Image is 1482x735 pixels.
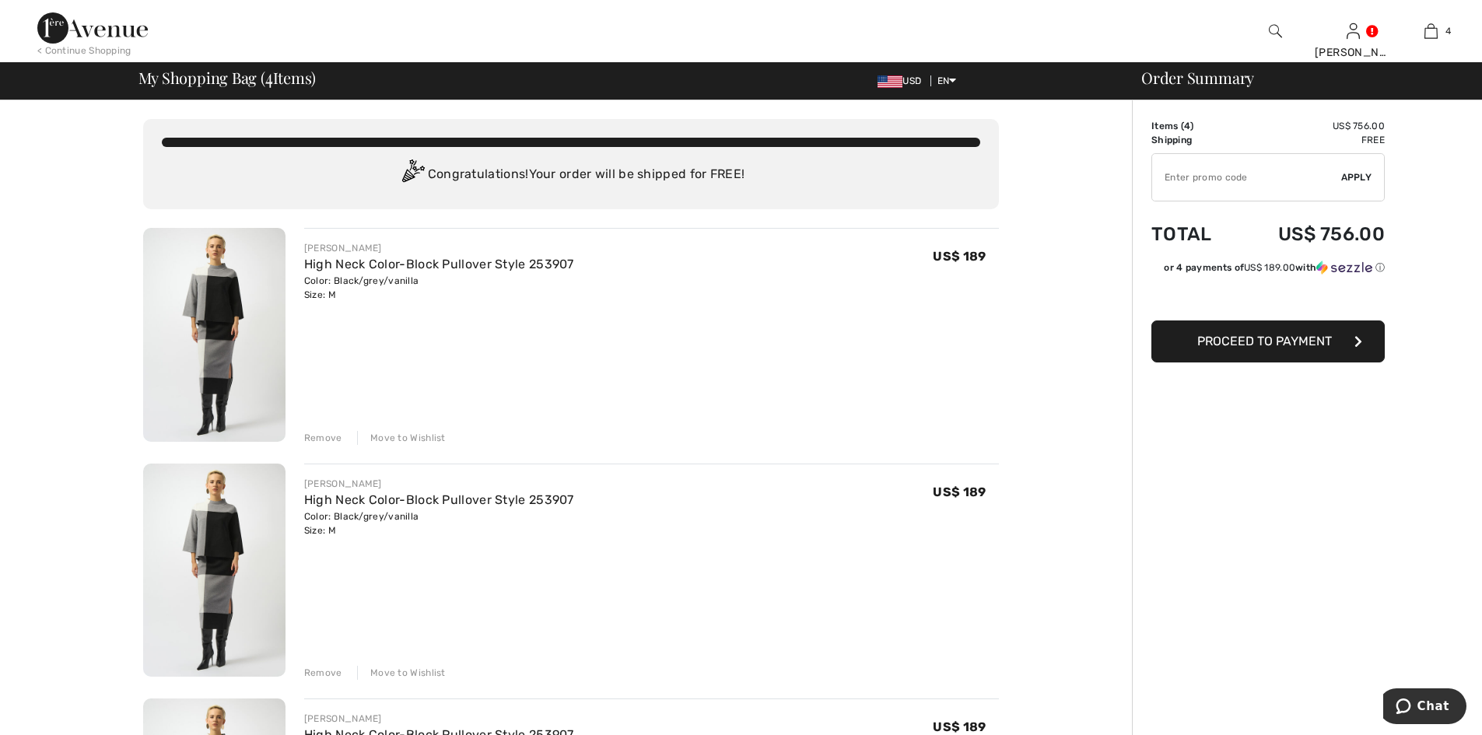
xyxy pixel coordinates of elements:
[1164,261,1385,275] div: or 4 payments of with
[304,257,574,271] a: High Neck Color-Block Pullover Style 253907
[1152,154,1341,201] input: Promo code
[1151,133,1235,147] td: Shipping
[37,12,148,44] img: 1ère Avenue
[1197,334,1332,348] span: Proceed to Payment
[1151,119,1235,133] td: Items ( )
[1151,261,1385,280] div: or 4 payments ofUS$ 189.00withSezzle Click to learn more about Sezzle
[1244,262,1295,273] span: US$ 189.00
[1235,208,1385,261] td: US$ 756.00
[397,159,428,191] img: Congratulation2.svg
[1424,22,1438,40] img: My Bag
[304,666,342,680] div: Remove
[143,464,286,677] img: High Neck Color-Block Pullover Style 253907
[1347,22,1360,40] img: My Info
[304,509,574,537] div: Color: Black/grey/vanilla Size: M
[304,492,574,507] a: High Neck Color-Block Pullover Style 253907
[304,477,574,491] div: [PERSON_NAME]
[1315,44,1391,61] div: [PERSON_NAME]
[143,228,286,442] img: High Neck Color-Block Pullover Style 253907
[1151,208,1235,261] td: Total
[1383,688,1466,727] iframe: Opens a widget where you can chat to one of our agents
[937,75,957,86] span: EN
[1235,119,1385,133] td: US$ 756.00
[1151,320,1385,362] button: Proceed to Payment
[1316,261,1372,275] img: Sezzle
[1445,24,1451,38] span: 4
[933,719,986,734] span: US$ 189
[162,159,980,191] div: Congratulations! Your order will be shipped for FREE!
[304,274,574,302] div: Color: Black/grey/vanilla Size: M
[1151,280,1385,315] iframe: PayPal-paypal
[357,431,446,445] div: Move to Wishlist
[878,75,902,88] img: US Dollar
[933,485,986,499] span: US$ 189
[304,431,342,445] div: Remove
[1347,23,1360,38] a: Sign In
[1393,22,1469,40] a: 4
[357,666,446,680] div: Move to Wishlist
[265,66,273,86] span: 4
[138,70,317,86] span: My Shopping Bag ( Items)
[878,75,927,86] span: USD
[37,44,131,58] div: < Continue Shopping
[1184,121,1190,131] span: 4
[933,249,986,264] span: US$ 189
[304,241,574,255] div: [PERSON_NAME]
[1269,22,1282,40] img: search the website
[1123,70,1473,86] div: Order Summary
[304,712,574,726] div: [PERSON_NAME]
[1235,133,1385,147] td: Free
[1341,170,1372,184] span: Apply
